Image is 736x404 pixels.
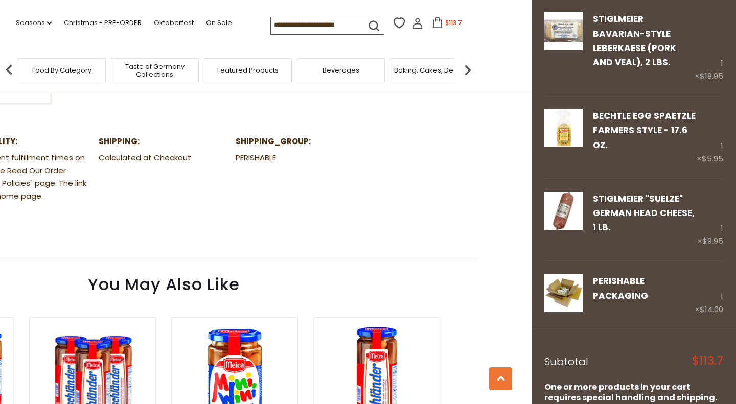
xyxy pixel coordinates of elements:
[236,135,365,148] dt: shipping_group:
[697,192,723,248] div: 1 ×
[544,274,583,312] img: PERISHABLE Packaging
[700,70,723,81] span: $18.95
[692,355,723,367] span: $113.7
[99,135,228,148] dt: Shipping:
[593,110,696,151] a: Bechtle Egg Spaetzle Farmers Style - 17.6 oz.
[695,274,723,316] div: 1 ×
[206,17,232,29] a: On Sale
[700,304,723,315] span: $14.00
[544,12,583,50] img: Stiglmeier Bavarian-style Leberkaese (pork and veal), 2 lbs.
[154,17,194,29] a: Oktoberfest
[544,109,583,147] img: Bechtle Egg Spaetzle Farmers Style - 17.6 oz.
[544,192,583,248] a: Stiglmeier "Suelze" German Head Cheese, 1 lb.
[544,109,583,165] a: Bechtle Egg Spaetzle Farmers Style - 17.6 oz.
[702,235,723,246] span: $9.95
[16,17,52,29] a: Seasons
[544,12,583,83] a: Stiglmeier Bavarian-style Leberkaese (pork and veal), 2 lbs.
[64,17,142,29] a: Christmas - PRE-ORDER
[457,60,478,80] img: next arrow
[697,109,723,165] div: 1 ×
[114,63,196,78] a: Taste of Germany Collections
[217,66,279,74] a: Featured Products
[236,152,365,164] dd: PERISHABLE
[593,13,676,68] a: Stiglmeier Bavarian-style Leberkaese (pork and veal), 2 lbs.
[695,12,723,83] div: 1 ×
[394,66,473,74] a: Baking, Cakes, Desserts
[702,153,723,164] span: $5.95
[544,354,588,369] span: Subtotal
[593,193,695,234] a: Stiglmeier "Suelze" German Head Cheese, 1 lb.
[544,274,583,316] a: PERISHABLE Packaging
[323,66,359,74] a: Beverages
[425,17,469,32] button: $113.7
[445,18,462,27] span: $113.7
[593,275,648,301] a: PERISHABLE Packaging
[544,192,583,230] img: Stiglmeier "Suelze" German Head Cheese, 1 lb.
[32,66,91,74] a: Food By Category
[99,152,228,164] dd: Calculated at Checkout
